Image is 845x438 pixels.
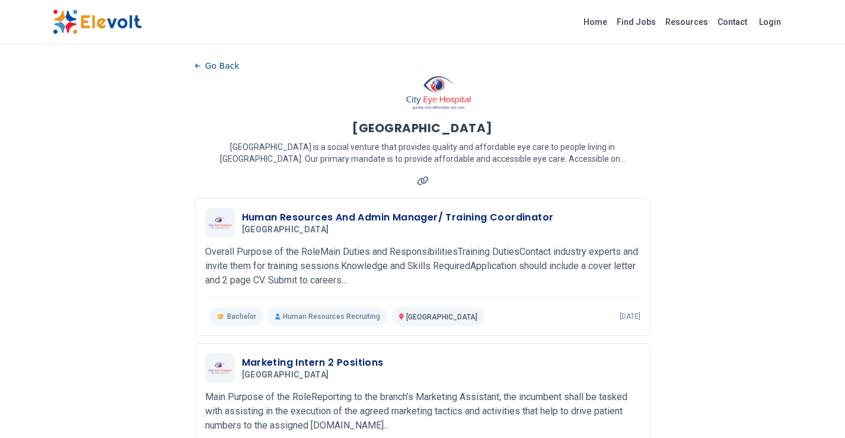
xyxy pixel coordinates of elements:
h1: [GEOGRAPHIC_DATA] [352,120,493,136]
a: Find Jobs [612,12,661,31]
h3: Marketing Intern 2 Positions [242,356,384,370]
iframe: Advertisement [53,57,176,413]
a: Login [752,10,788,34]
img: City Eye Hospital [208,362,232,375]
span: [GEOGRAPHIC_DATA] [406,313,477,321]
a: Resources [661,12,713,31]
h3: Human Resources And Admin Manager/ Training Coordinator [242,210,554,225]
span: [GEOGRAPHIC_DATA] [242,225,329,235]
p: Main Purpose of the RoleReporting to the branch’s Marketing Assistant, the incumbent shall be tas... [205,390,640,433]
img: City Eye Hospital [208,217,232,229]
span: [GEOGRAPHIC_DATA] [242,370,329,381]
a: City Eye HospitalHuman Resources And Admin Manager/ Training Coordinator[GEOGRAPHIC_DATA]Overall ... [205,208,640,326]
p: Human Resources Recruiting [268,307,387,326]
p: [GEOGRAPHIC_DATA] is a social venture that provides quality and affordable eye care to people liv... [195,141,651,165]
iframe: Advertisement [669,57,793,413]
p: [DATE] [620,312,640,321]
span: Bachelor [227,312,256,321]
button: Go Back [195,57,240,75]
img: Elevolt [53,9,142,34]
img: City Eye Hospital [405,75,472,110]
p: Overall Purpose of the RoleMain Duties and ResponsibilitiesTraining DutiesContact industry expert... [205,245,640,287]
a: Home [579,12,612,31]
a: Contact [713,12,752,31]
